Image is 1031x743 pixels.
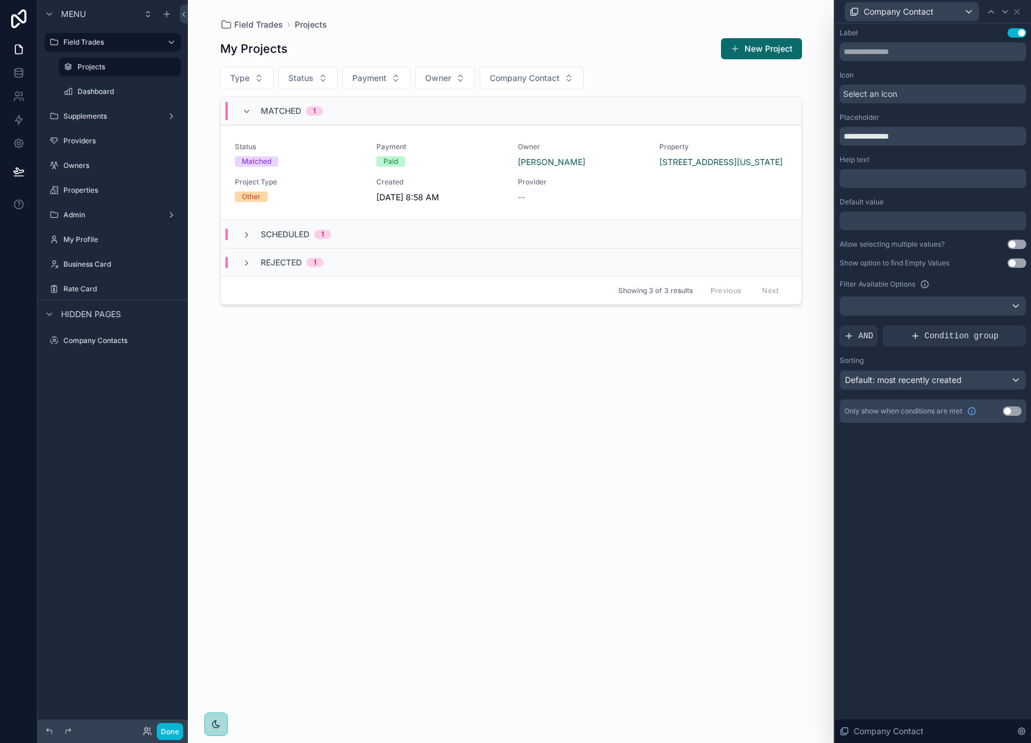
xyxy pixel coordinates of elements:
[840,280,915,289] label: Filter Available Options
[721,38,802,59] button: New Project
[63,235,178,244] label: My Profile
[63,161,178,170] label: Owners
[45,132,181,150] a: Providers
[480,67,584,89] button: Select Button
[78,87,178,96] label: Dashboard
[840,258,949,268] div: Show option to find Empty Values
[63,210,162,220] label: Admin
[45,280,181,298] a: Rate Card
[45,181,181,200] a: Properties
[925,330,999,342] span: Condition group
[840,155,870,164] label: Help text
[376,177,504,187] span: Created
[342,67,410,89] button: Select Button
[843,88,897,100] span: Select an icon
[490,72,560,84] span: Company Contact
[157,723,183,740] button: Done
[518,142,645,152] span: Owner
[63,336,178,345] label: Company Contacts
[288,72,314,84] span: Status
[220,19,283,31] a: Field Trades
[840,197,884,207] label: Default value
[840,370,1026,390] button: Default: most recently created
[61,308,121,320] span: Hidden pages
[45,206,181,224] a: Admin
[63,136,178,146] label: Providers
[242,191,261,202] div: Other
[415,67,475,89] button: Select Button
[425,72,451,84] span: Owner
[518,156,585,168] a: [PERSON_NAME]
[220,41,288,57] h1: My Projects
[61,8,86,20] span: Menu
[659,142,787,152] span: Property
[844,406,962,416] span: Only show when conditions are met
[840,113,880,122] label: Placeholder
[376,191,504,203] span: [DATE] 8:58 AM
[321,230,324,239] div: 1
[659,156,783,168] a: [STREET_ADDRESS][US_STATE]
[840,28,858,38] div: Label
[221,125,801,220] a: StatusMatchedPaymentPaidOwner[PERSON_NAME]Property[STREET_ADDRESS][US_STATE]Project TypeOtherCrea...
[618,286,693,295] span: Showing 3 of 3 results
[59,82,181,101] a: Dashboard
[518,191,525,203] span: --
[45,255,181,274] a: Business Card
[78,62,174,72] label: Projects
[230,72,250,84] span: Type
[220,67,274,89] button: Select Button
[840,240,945,249] div: Allow selecting multiple values?
[45,331,181,350] a: Company Contacts
[840,356,864,365] label: Sorting
[234,19,283,31] span: Field Trades
[63,112,162,121] label: Supplements
[63,284,178,294] label: Rate Card
[278,67,338,89] button: Select Button
[840,70,854,80] label: Icon
[295,19,327,31] a: Projects
[261,105,301,117] span: Matched
[235,142,362,152] span: Status
[59,58,181,76] a: Projects
[844,2,979,22] button: Company Contact
[45,33,181,52] a: Field Trades
[840,169,1026,188] div: scrollable content
[63,38,157,47] label: Field Trades
[314,258,316,267] div: 1
[858,330,873,342] span: AND
[63,186,178,195] label: Properties
[242,156,271,167] div: Matched
[261,228,309,240] span: Scheduled
[45,230,181,249] a: My Profile
[845,375,962,385] span: Default: most recently created
[383,156,398,167] div: Paid
[45,156,181,175] a: Owners
[45,107,181,126] a: Supplements
[864,6,934,18] span: Company Contact
[518,177,645,187] span: Provider
[313,106,316,116] div: 1
[235,177,362,187] span: Project Type
[352,72,386,84] span: Payment
[63,260,178,269] label: Business Card
[376,142,504,152] span: Payment
[261,257,302,268] span: Rejected
[854,725,924,737] span: Company Contact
